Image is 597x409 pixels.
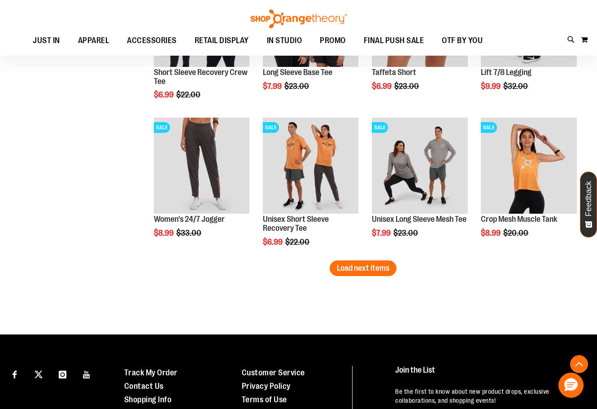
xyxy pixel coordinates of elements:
span: $6.99 [263,237,284,246]
span: $23.00 [393,229,419,237]
a: RETAIL DISPLAY [186,31,258,51]
span: IN STUDIO [267,31,302,51]
span: SALE [372,122,388,133]
div: product [367,113,472,260]
span: $22.00 [176,90,202,99]
img: Unisex Short Sleeve Recovery Tee primary image [263,118,359,214]
img: Shop Orangetheory [249,9,348,28]
div: product [476,113,581,260]
a: Privacy Policy [242,382,291,391]
span: $7.99 [372,229,392,237]
img: Twitter [35,370,43,378]
span: $22.00 [285,237,311,246]
a: Short Sleeve Recovery Crew Tee [154,68,248,86]
a: Shopping Info [124,395,172,404]
span: SALE [481,122,497,133]
span: $33.00 [176,229,203,237]
span: $20.00 [503,229,530,237]
span: $9.99 [481,82,502,91]
span: $8.99 [154,229,175,237]
p: Be the first to know about new product drops, exclusive collaborations, and shopping events! [395,387,581,405]
h4: Join the List [395,366,581,383]
span: $7.99 [263,82,283,91]
div: product [149,113,254,260]
span: JUST IN [33,31,60,51]
a: Visit our Youtube page [79,366,95,382]
a: Unisex Long Sleeve Mesh Tee primary imageSALE [372,118,468,215]
span: Load next items [337,264,389,273]
span: $23.00 [394,82,420,91]
a: OTF BY YOU [433,31,492,51]
span: $6.99 [372,82,393,91]
a: Taffeta Short [372,68,416,77]
span: RETAIL DISPLAY [195,31,249,51]
img: Product image for 24/7 Jogger [154,118,250,214]
div: product [258,113,363,269]
span: FINAL PUSH SALE [364,31,424,51]
a: Visit our X page [31,366,47,382]
a: APPAREL [69,31,118,51]
span: $23.00 [284,82,310,91]
a: Lift 7/8 Legging [481,68,532,77]
a: Customer Service [242,368,305,377]
a: Crop Mesh Muscle Tank [481,215,557,224]
a: JUST IN [24,31,69,51]
img: Unisex Long Sleeve Mesh Tee primary image [372,118,468,214]
a: Product image for 24/7 JoggerSALE [154,118,250,215]
button: Feedback - Show survey [580,172,597,237]
a: ACCESSORIES [118,31,186,51]
span: OTF BY YOU [442,31,483,51]
a: Track My Order [124,368,178,377]
span: SALE [263,122,279,133]
span: PROMO [320,31,346,51]
span: $6.99 [154,90,175,99]
a: Contact Us [124,382,164,391]
span: SALE [154,122,170,133]
span: ACCESSORIES [127,31,177,51]
a: Unisex Short Sleeve Recovery Tee [263,215,329,233]
a: FINAL PUSH SALE [355,31,433,51]
span: $8.99 [481,229,502,237]
button: Back To Top [570,355,588,373]
button: Hello, have a question? Let’s chat. [558,373,584,398]
a: Terms of Use [242,395,287,404]
a: IN STUDIO [258,31,311,51]
span: $32.00 [503,82,529,91]
a: Long Sleeve Base Tee [263,68,332,77]
span: APPAREL [78,31,109,51]
a: Unisex Long Sleeve Mesh Tee [372,215,466,224]
a: Women's 24/7 Jogger [154,215,225,224]
span: Feedback [584,181,593,216]
button: Load next items [330,260,397,276]
a: Visit our Instagram page [55,366,70,382]
a: Visit our Facebook page [7,366,22,382]
a: PROMO [311,31,355,51]
a: Crop Mesh Muscle Tank primary imageSALE [481,118,577,215]
img: Crop Mesh Muscle Tank primary image [481,118,577,214]
a: Unisex Short Sleeve Recovery Tee primary imageSALE [263,118,359,215]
